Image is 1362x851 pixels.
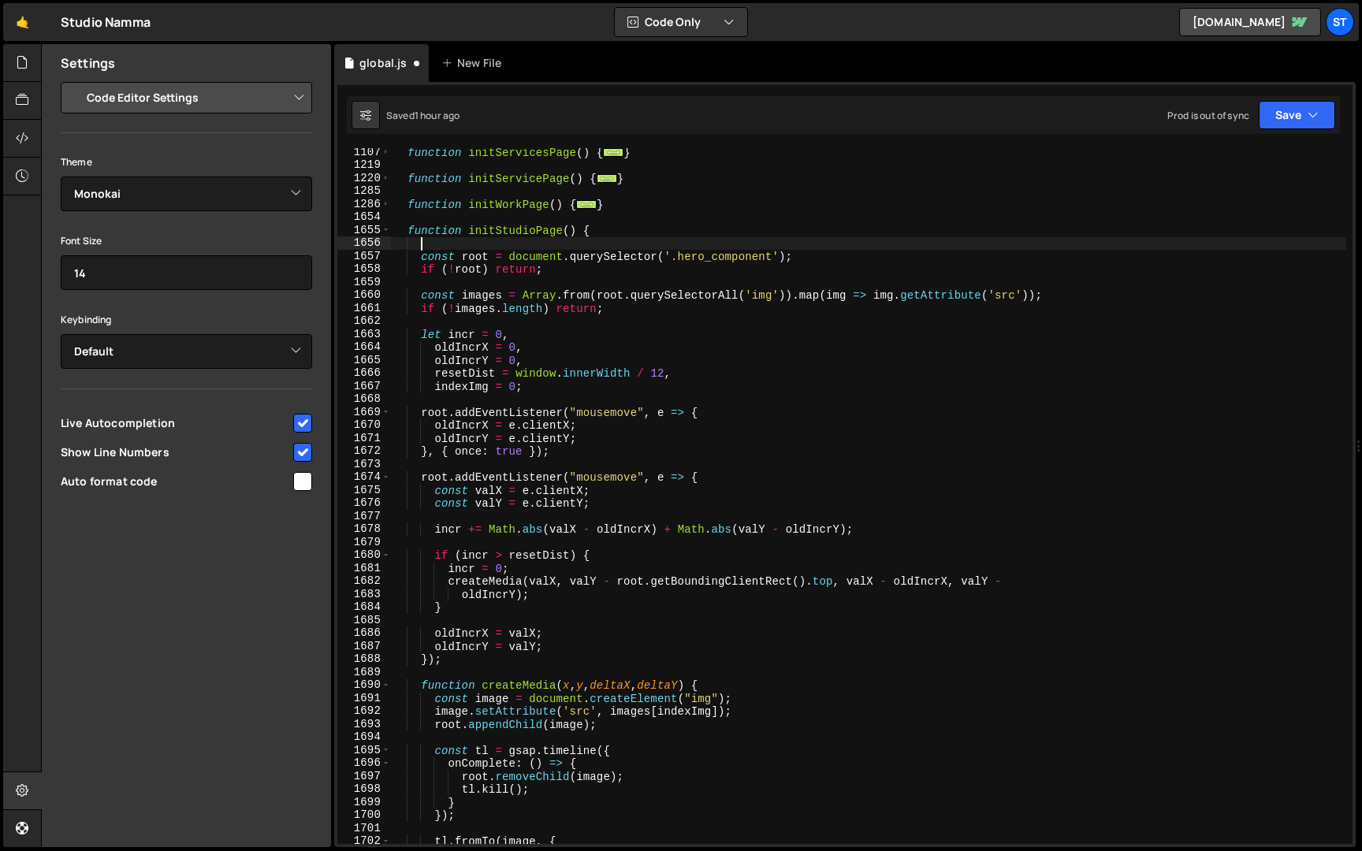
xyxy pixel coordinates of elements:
div: 1659 [337,276,391,289]
div: New File [441,55,508,71]
div: 1663 [337,328,391,341]
div: 1656 [337,236,391,250]
div: 1657 [337,250,391,263]
label: Font Size [61,233,102,249]
a: 🤙 [3,3,42,41]
div: 1654 [337,210,391,224]
div: Prod is out of sync [1167,109,1249,122]
div: 1681 [337,562,391,575]
div: 1688 [337,652,391,666]
div: Studio Namma [61,13,151,32]
div: 1683 [337,588,391,601]
div: 1660 [337,288,391,302]
span: ... [576,199,597,208]
span: Live Autocompletion [61,415,291,431]
div: 1664 [337,340,391,354]
div: 1695 [337,744,391,757]
div: 1661 [337,302,391,315]
h2: Settings [61,54,115,72]
div: 1689 [337,666,391,679]
div: 1286 [337,198,391,211]
button: Code Only [615,8,747,36]
div: 1686 [337,626,391,640]
div: Saved [386,109,460,122]
div: 1699 [337,796,391,809]
div: 1684 [337,600,391,614]
div: 1668 [337,392,391,406]
span: ... [603,147,623,156]
div: 1673 [337,458,391,471]
div: 1 hour ago [415,109,460,122]
span: Auto format code [61,474,291,489]
div: 1696 [337,756,391,770]
button: Save [1259,101,1335,129]
a: St [1326,8,1354,36]
div: 1667 [337,380,391,393]
div: 1690 [337,678,391,692]
div: 1655 [337,224,391,237]
div: 1680 [337,548,391,562]
label: Keybinding [61,312,112,328]
span: Show Line Numbers [61,444,291,460]
div: 1687 [337,640,391,653]
div: 1678 [337,522,391,536]
div: 1697 [337,770,391,783]
div: global.js [359,55,407,71]
div: 1662 [337,314,391,328]
div: 1692 [337,704,391,718]
div: 1685 [337,614,391,627]
div: 1658 [337,262,391,276]
div: 1693 [337,718,391,731]
div: 1671 [337,432,391,445]
div: 1219 [337,158,391,172]
div: 1672 [337,444,391,458]
div: 1675 [337,484,391,497]
div: 1285 [337,184,391,198]
div: 1670 [337,418,391,432]
div: 1220 [337,172,391,185]
div: 1676 [337,496,391,510]
div: 1107 [337,146,391,159]
div: 1665 [337,354,391,367]
label: Theme [61,154,92,170]
div: 1698 [337,782,391,796]
a: [DOMAIN_NAME] [1179,8,1321,36]
div: 1674 [337,470,391,484]
div: 1694 [337,730,391,744]
div: 1682 [337,574,391,588]
div: 1666 [337,366,391,380]
div: 1679 [337,536,391,549]
div: 1677 [337,510,391,523]
div: 1669 [337,406,391,419]
div: 1702 [337,834,391,848]
div: 1701 [337,822,391,835]
div: 1700 [337,808,391,822]
span: ... [597,173,617,182]
div: 1691 [337,692,391,705]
